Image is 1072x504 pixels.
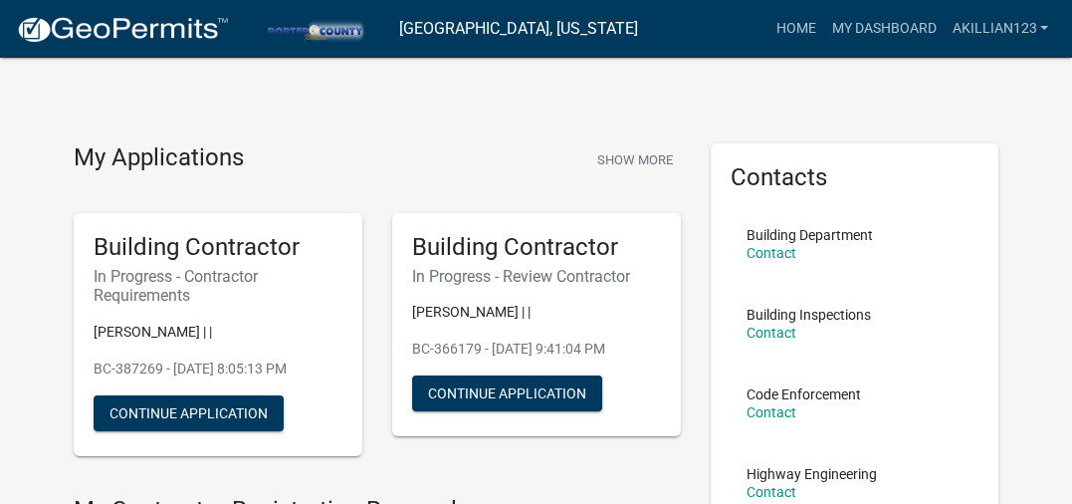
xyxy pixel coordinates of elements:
a: Contact [747,245,796,261]
p: Building Inspections [747,308,871,322]
a: Contact [747,404,796,420]
p: [PERSON_NAME] | | [94,322,342,343]
a: [GEOGRAPHIC_DATA], [US_STATE] [399,12,638,46]
a: My Dashboard [823,10,944,48]
p: Highway Engineering [747,467,877,481]
h6: In Progress - Review Contractor [412,267,661,286]
h6: In Progress - Contractor Requirements [94,267,342,305]
h5: Building Contractor [94,233,342,262]
a: Contact [747,325,796,341]
p: Building Department [747,228,873,242]
p: BC-387269 - [DATE] 8:05:13 PM [94,359,342,379]
h4: My Applications [74,143,244,173]
a: Home [767,10,823,48]
img: Porter County, Indiana [245,15,383,42]
button: Continue Application [412,376,602,411]
p: Code Enforcement [747,387,861,401]
button: Continue Application [94,395,284,431]
p: [PERSON_NAME] | | [412,302,661,323]
h5: Building Contractor [412,233,661,262]
h5: Contacts [731,163,979,192]
p: BC-366179 - [DATE] 9:41:04 PM [412,339,661,360]
a: Contact [747,484,796,500]
a: akillian123 [944,10,1056,48]
button: Show More [589,143,681,176]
